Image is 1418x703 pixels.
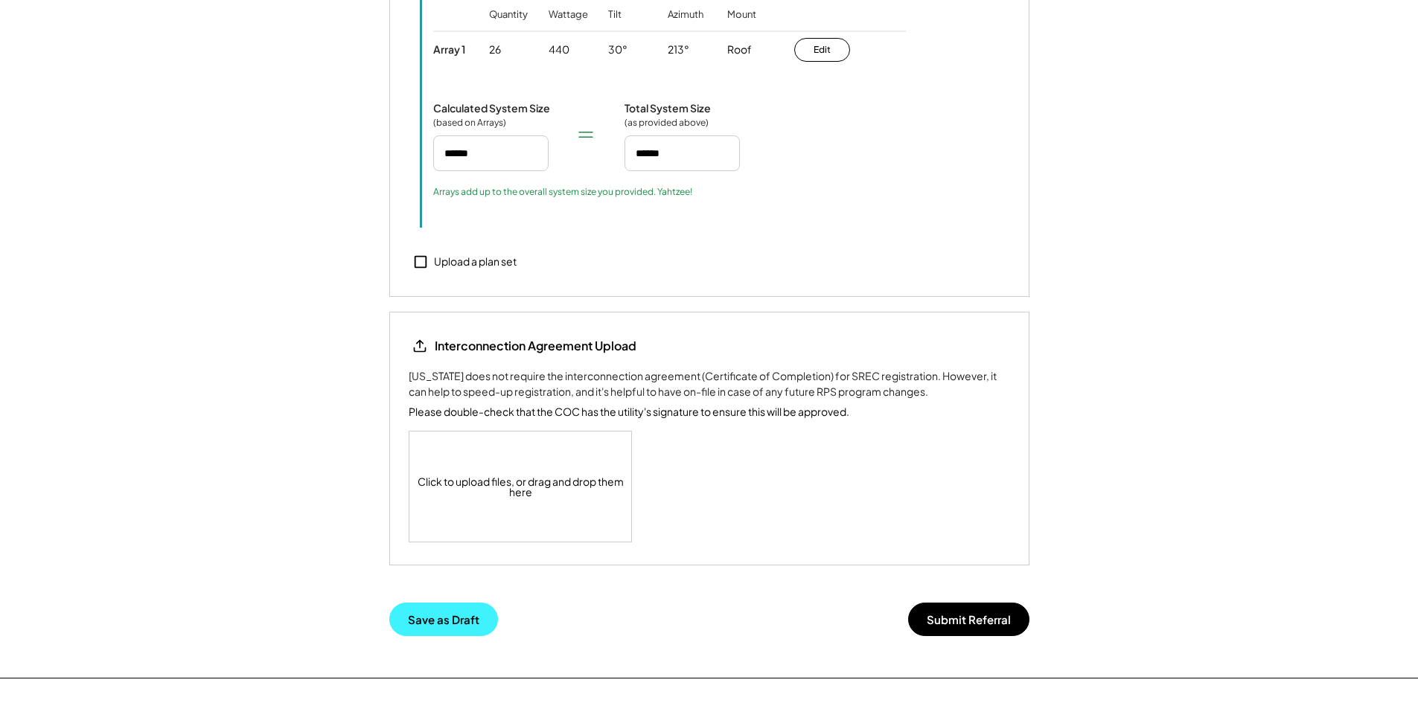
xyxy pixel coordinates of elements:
div: Roof [727,42,752,57]
div: Tilt [608,8,622,42]
div: Arrays add up to the overall system size you provided. Yahtzee! [433,186,692,198]
div: Interconnection Agreement Upload [435,338,636,354]
div: Wattage [549,8,588,42]
div: 26 [489,42,501,57]
div: Array 1 [433,42,465,56]
button: Submit Referral [908,603,1029,636]
div: Azimuth [668,8,703,42]
button: Edit [794,38,850,62]
div: Click to upload files, or drag and drop them here [409,431,633,542]
div: Total System Size [625,101,711,115]
div: Please double-check that the COC has the utility's signature to ensure this will be approved. [409,404,849,420]
button: Save as Draft [389,603,498,636]
div: Quantity [489,8,528,42]
div: [US_STATE] does not require the interconnection agreement (Certificate of Completion) for SREC re... [409,368,1010,399]
div: (as provided above) [625,117,709,129]
div: Calculated System Size [433,101,550,115]
div: (based on Arrays) [433,117,508,129]
div: 30° [608,42,627,57]
div: Upload a plan set [434,254,517,269]
div: 440 [549,42,569,57]
div: Mount [727,8,756,42]
div: 213° [668,42,689,57]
